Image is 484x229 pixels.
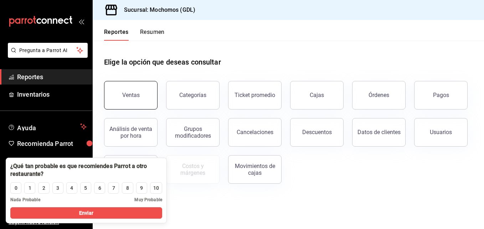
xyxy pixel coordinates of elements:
[52,182,63,194] button: 3
[104,155,158,184] button: Reporte de asistencia
[104,118,158,147] button: Análisis de venta por hora
[104,29,129,41] button: Reportes
[140,184,143,192] div: 9
[24,182,35,194] button: 1
[140,29,165,41] button: Resumen
[104,57,221,67] h1: Elige la opción que deseas consultar
[10,197,40,203] span: Nada Probable
[98,184,101,192] div: 6
[8,43,88,58] button: Pregunta a Parrot AI
[171,126,215,139] div: Grupos modificadores
[430,129,452,136] div: Usuarios
[237,129,273,136] div: Cancelaciones
[233,163,277,176] div: Movimientos de cajas
[166,118,220,147] button: Grupos modificadores
[70,184,73,192] div: 4
[310,91,324,100] div: Cajas
[290,118,344,147] button: Descuentos
[17,139,87,148] span: Recomienda Parrot
[369,92,389,98] div: Órdenes
[29,184,31,192] div: 1
[118,6,195,14] h3: Sucursal: Mochomos (GDL)
[414,118,468,147] button: Usuarios
[10,182,21,194] button: 0
[153,184,159,192] div: 10
[228,118,282,147] button: Cancelaciones
[228,81,282,110] button: Ticket promedio
[104,81,158,110] button: Ventas
[414,81,468,110] button: Pagos
[17,156,87,166] span: [PERSON_NAME]
[352,118,406,147] button: Datos de clientes
[104,29,165,41] div: navigation tabs
[136,182,147,194] button: 9
[126,184,129,192] div: 8
[122,92,140,98] div: Ventas
[17,72,87,82] span: Reportes
[66,182,77,194] button: 4
[38,182,49,194] button: 2
[179,92,206,98] div: Categorías
[78,19,84,24] button: open_drawer_menu
[235,92,275,98] div: Ticket promedio
[352,81,406,110] button: Órdenes
[433,92,449,98] div: Pagos
[5,52,88,59] a: Pregunta a Parrot AI
[10,162,162,178] div: ¿Qué tan probable es que recomiendes Parrot a otro restaurante?
[109,126,153,139] div: Análisis de venta por hora
[79,209,94,217] span: Enviar
[166,155,220,184] button: Contrata inventarios para ver este reporte
[94,182,105,194] button: 6
[112,184,115,192] div: 7
[357,129,401,136] div: Datos de clientes
[171,163,215,176] div: Costos y márgenes
[56,184,59,192] div: 3
[80,182,91,194] button: 5
[166,81,220,110] button: Categorías
[302,129,332,136] div: Descuentos
[228,155,282,184] button: Movimientos de cajas
[122,182,133,194] button: 8
[19,47,77,54] span: Pregunta a Parrot AI
[15,184,17,192] div: 0
[290,81,344,110] a: Cajas
[17,90,87,99] span: Inventarios
[84,184,87,192] div: 5
[108,182,119,194] button: 7
[10,207,162,219] button: Enviar
[150,182,162,194] button: 10
[134,197,162,203] span: Muy Probable
[17,122,77,131] span: Ayuda
[42,184,45,192] div: 2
